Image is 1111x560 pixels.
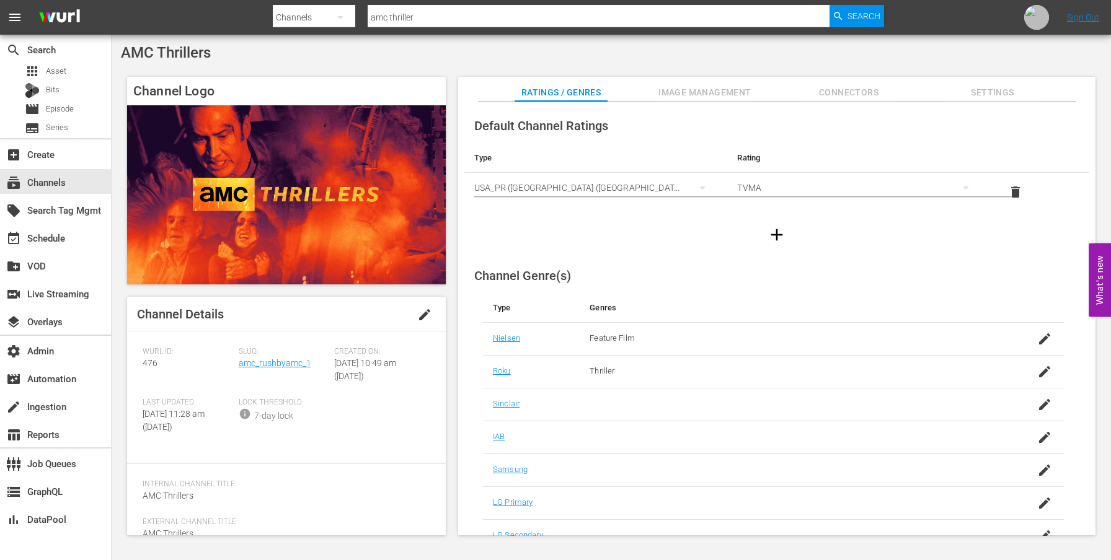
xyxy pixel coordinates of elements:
[410,300,440,330] button: edit
[25,83,40,98] div: Bits
[727,143,990,173] th: Rating
[946,85,1039,100] span: Settings
[25,64,40,79] span: Asset
[1089,243,1111,317] button: Open Feedback Widget
[6,427,21,442] span: Reports
[46,103,74,115] span: Episode
[737,170,980,205] div: TVMA
[143,528,193,538] span: AMC Thrillers
[6,484,21,499] span: GraphQL
[25,121,40,136] span: Series
[6,203,21,218] span: Search Tag Mgmt
[6,457,21,471] span: Job Queues
[493,432,505,441] a: IAB
[1008,185,1023,199] span: delete
[848,5,880,27] span: Search
[417,307,432,322] span: edit
[143,347,232,357] span: Wurl ID:
[493,333,520,343] a: Nielsen
[239,358,311,368] a: amc_rushbyamc_1
[143,398,232,408] span: Last Updated:
[6,344,21,359] span: Admin
[25,102,40,116] span: Episode
[239,347,329,357] span: Slug:
[1067,12,1099,22] a: Sign Out
[143,358,157,368] span: 476
[474,170,717,205] div: USA_PR ([GEOGRAPHIC_DATA] ([GEOGRAPHIC_DATA]))
[1001,177,1030,207] button: delete
[515,85,608,100] span: Ratings / Genres
[493,530,543,540] a: LG Secondary
[6,315,21,330] span: Overlays
[143,479,424,489] span: Internal Channel Title:
[493,465,528,474] a: Samsung
[464,143,1089,211] table: simple table
[1024,5,1049,30] img: url
[6,231,21,246] span: Schedule
[493,366,511,375] a: Roku
[30,3,89,32] img: ans4CAIJ8jUAAAAAAAAAAAAAAAAAAAAAAAAgQb4GAAAAAAAAAAAAAAAAAAAAAAAAJMjXAAAAAAAAAAAAAAAAAAAAAAAAgAT5G...
[6,287,21,302] span: Live Streaming
[143,517,424,527] span: External Channel Title:
[46,121,68,134] span: Series
[239,408,251,420] span: info
[6,43,21,58] span: Search
[493,399,520,408] a: Sinclair
[464,143,727,173] th: Type
[143,491,193,501] span: AMC Thrillers
[334,358,396,381] span: [DATE] 10:49 am ([DATE])
[46,65,66,77] span: Asset
[580,293,999,323] th: Genres
[830,5,884,27] button: Search
[474,268,571,283] span: Channel Genre(s)
[143,409,205,432] span: [DATE] 11:28 am ([DATE])
[6,147,21,162] span: Create
[493,497,533,507] a: LG Primary
[7,10,22,25] span: menu
[127,105,446,284] img: AMC Thrillers
[121,44,211,61] span: AMC Thrillers
[6,400,21,414] span: Ingestion
[6,372,21,387] span: Automation
[6,512,21,527] span: DataPool
[137,307,224,322] span: Channel Details
[658,85,751,100] span: Image Management
[46,84,60,96] span: Bits
[239,398,329,408] span: Lock Threshold:
[334,347,424,357] span: Created On:
[254,409,293,422] div: 7-day lock
[483,293,580,323] th: Type
[6,175,21,190] span: Channels
[802,85,895,100] span: Connectors
[474,118,608,133] span: Default Channel Ratings
[6,259,21,274] span: VOD
[127,77,446,105] h4: Channel Logo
